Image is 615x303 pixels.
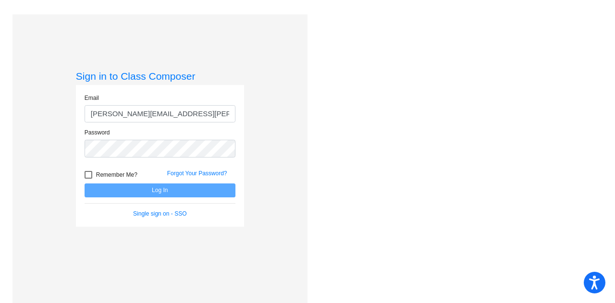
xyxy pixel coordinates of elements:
[85,94,99,102] label: Email
[167,170,227,177] a: Forgot Your Password?
[76,70,244,82] h3: Sign in to Class Composer
[96,169,137,181] span: Remember Me?
[85,183,235,197] button: Log In
[85,128,110,137] label: Password
[133,210,186,217] a: Single sign on - SSO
